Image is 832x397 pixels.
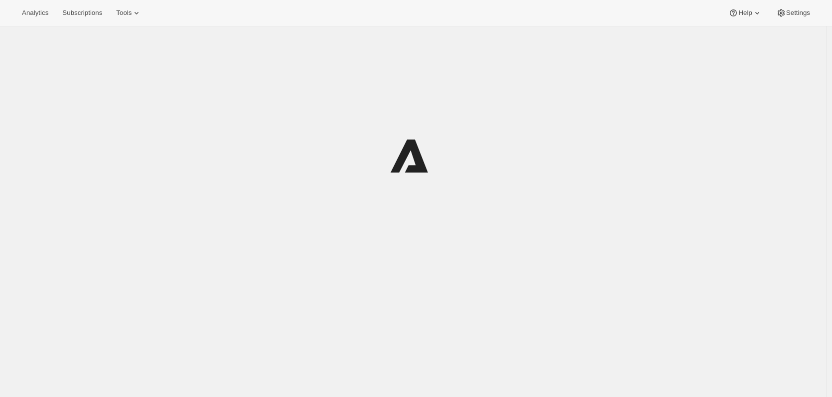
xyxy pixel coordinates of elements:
[110,6,147,20] button: Tools
[56,6,108,20] button: Subscriptions
[770,6,816,20] button: Settings
[62,9,102,17] span: Subscriptions
[738,9,752,17] span: Help
[116,9,132,17] span: Tools
[22,9,48,17] span: Analytics
[722,6,768,20] button: Help
[16,6,54,20] button: Analytics
[786,9,810,17] span: Settings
